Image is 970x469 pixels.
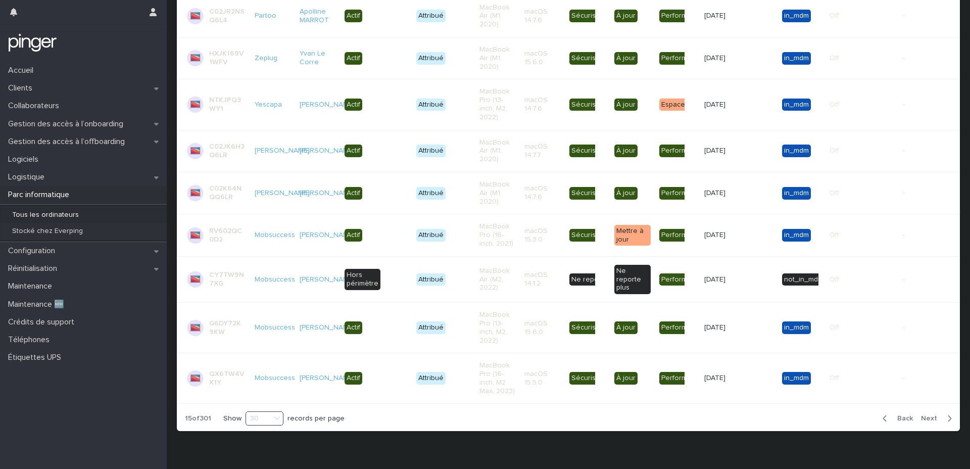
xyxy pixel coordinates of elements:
[255,189,310,198] a: [PERSON_NAME]
[4,66,41,75] p: Accueil
[4,172,53,182] p: Logistique
[345,187,362,200] div: Actif
[659,229,699,242] div: Performant
[300,275,355,284] a: [PERSON_NAME]
[614,52,638,65] div: À jour
[479,45,515,71] p: MacBook Air (M1, 2020)
[614,187,638,200] div: À jour
[524,143,560,160] p: macOS 14.7.7
[416,372,446,385] div: Attribué
[4,335,58,345] p: Téléphones
[704,10,727,20] p: [DATE]
[659,372,699,385] div: Performant
[345,52,362,65] div: Actif
[4,101,67,111] p: Collaborateurs
[782,229,811,242] div: in_mdm
[659,52,699,65] div: Performant
[177,406,219,431] p: 15 of 301
[569,187,602,200] div: Sécurisé
[659,10,699,22] div: Performant
[614,10,638,22] div: À jour
[300,374,355,383] a: [PERSON_NAME]
[8,33,57,53] img: mTgBEunGTSyRkCgitkcU
[704,99,727,109] p: [DATE]
[659,99,711,111] div: Espace disque
[524,8,560,25] p: macOS 14.7.6
[345,321,362,334] div: Actif
[830,231,865,240] p: Off
[4,119,131,129] p: Gestion des accès à l’onboarding
[875,414,917,423] button: Back
[782,321,811,334] div: in_mdm
[479,267,515,292] p: MacBook Air (M2, 2022)
[479,138,515,164] p: MacBook Air (M1, 2020)
[255,323,295,332] a: Mobsuccess
[4,353,69,362] p: Étiquettes UPS
[830,54,865,63] p: Off
[300,50,335,67] a: Yvan Le Corre
[255,275,295,284] a: Mobsuccess
[177,172,960,214] tr: C02K64NQQ6LR[PERSON_NAME] [PERSON_NAME] ActifAttribuéMacBook Air (M1, 2020)macOS 14.7.6SécuriséÀ ...
[209,227,245,244] p: RV602QC0D2
[177,256,960,302] tr: CY7TW9N7XGMobsuccess [PERSON_NAME] Hors périmètreAttribuéMacBook Air (M2, 2022)macOS 14.1.2Ne rep...
[830,101,865,109] p: Off
[209,271,245,288] p: CY7TW9N7XG
[524,271,560,288] p: macOS 14.1.2
[614,372,638,385] div: À jour
[704,52,727,63] p: [DATE]
[416,321,446,334] div: Attribué
[4,155,46,164] p: Logiciels
[614,145,638,157] div: À jour
[177,303,960,353] tr: G6DY72K9KWMobsuccess [PERSON_NAME] ActifAttribuéMacBook Pro (13-inch, M2, 2022)macOS 15.6.0Sécuri...
[782,273,826,286] div: not_in_mdm
[416,99,446,111] div: Attribué
[830,189,865,198] p: Off
[704,321,727,332] p: [DATE]
[479,361,515,395] p: MacBook Pro (16-inch, M2 Max, 2023)
[4,137,133,147] p: Gestion des accès à l’offboarding
[255,12,276,20] a: Partoo
[903,323,939,332] p: -
[416,229,446,242] div: Attribué
[4,264,65,273] p: Réinitialisation
[614,99,638,111] div: À jour
[4,83,40,93] p: Clients
[704,229,727,240] p: [DATE]
[177,37,960,79] tr: HXJK169V1WFVZeplug Yvan Le Corre ActifAttribuéMacBook Air (M1, 2020)macOS 15.6.0SécuriséÀ jourPer...
[479,180,515,206] p: MacBook Air (M1, 2020)
[209,8,245,25] p: C02JR2NSQ6L4
[4,246,63,256] p: Configuration
[255,54,277,63] a: Zeplug
[255,101,282,109] a: Yescapa
[4,300,72,309] p: Maintenance 🆕
[524,227,560,244] p: macOS 15.3.0
[569,145,602,157] div: Sécurisé
[4,211,87,219] p: Tous les ordinateurs
[782,372,811,385] div: in_mdm
[416,187,446,200] div: Attribué
[569,321,602,334] div: Sécurisé
[177,79,960,130] tr: NTKJPQ3WY1Yescapa [PERSON_NAME] ActifAttribuéMacBook Pro (13-inch, M2, 2022)macOS 14.7.6SécuriséÀ...
[903,374,939,383] p: -
[246,413,270,424] div: 30
[569,372,602,385] div: Sécurisé
[416,52,446,65] div: Attribué
[830,147,865,155] p: Off
[903,275,939,284] p: -
[569,10,602,22] div: Sécurisé
[345,269,380,290] div: Hors périmètre
[209,96,245,113] p: NTKJPQ3WY1
[255,147,310,155] a: [PERSON_NAME]
[416,145,446,157] div: Attribué
[830,323,865,332] p: Off
[287,414,345,423] p: records per page
[300,8,335,25] a: Apolline MARROT
[300,323,355,332] a: [PERSON_NAME]
[614,265,650,294] div: Ne reporte plus
[782,187,811,200] div: in_mdm
[479,4,515,29] p: MacBook Air (M1, 2020)
[479,87,515,121] p: MacBook Pro (13-inch, M2, 2022)
[569,99,602,111] div: Sécurisé
[524,50,560,67] p: macOS 15.6.0
[569,229,602,242] div: Sécurisé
